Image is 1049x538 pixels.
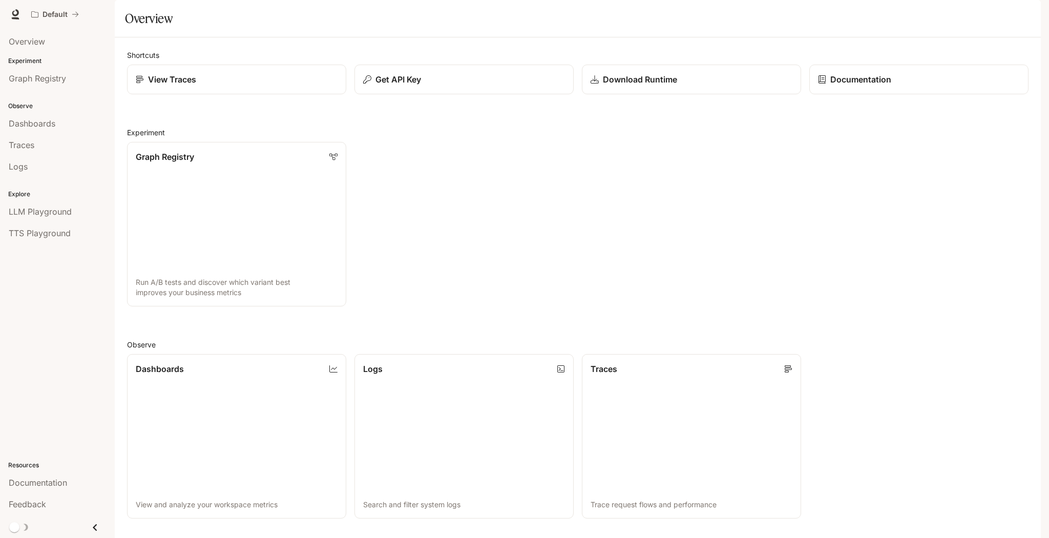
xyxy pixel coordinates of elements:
p: Get API Key [375,73,421,86]
a: TracesTrace request flows and performance [582,354,801,519]
a: View Traces [127,65,346,94]
a: DashboardsView and analyze your workspace metrics [127,354,346,519]
p: View Traces [148,73,196,86]
button: Get API Key [354,65,574,94]
p: Dashboards [136,363,184,375]
p: View and analyze your workspace metrics [136,500,338,510]
p: Documentation [830,73,891,86]
p: Trace request flows and performance [591,500,792,510]
a: Graph RegistryRun A/B tests and discover which variant best improves your business metrics [127,142,346,306]
h1: Overview [125,8,173,29]
p: Download Runtime [603,73,677,86]
h2: Experiment [127,127,1029,138]
p: Traces [591,363,617,375]
a: LogsSearch and filter system logs [354,354,574,519]
a: Documentation [809,65,1029,94]
a: Download Runtime [582,65,801,94]
p: Graph Registry [136,151,194,163]
p: Logs [363,363,383,375]
p: Run A/B tests and discover which variant best improves your business metrics [136,277,338,298]
h2: Shortcuts [127,50,1029,60]
p: Search and filter system logs [363,500,565,510]
h2: Observe [127,339,1029,350]
p: Default [43,10,68,19]
button: All workspaces [27,4,83,25]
